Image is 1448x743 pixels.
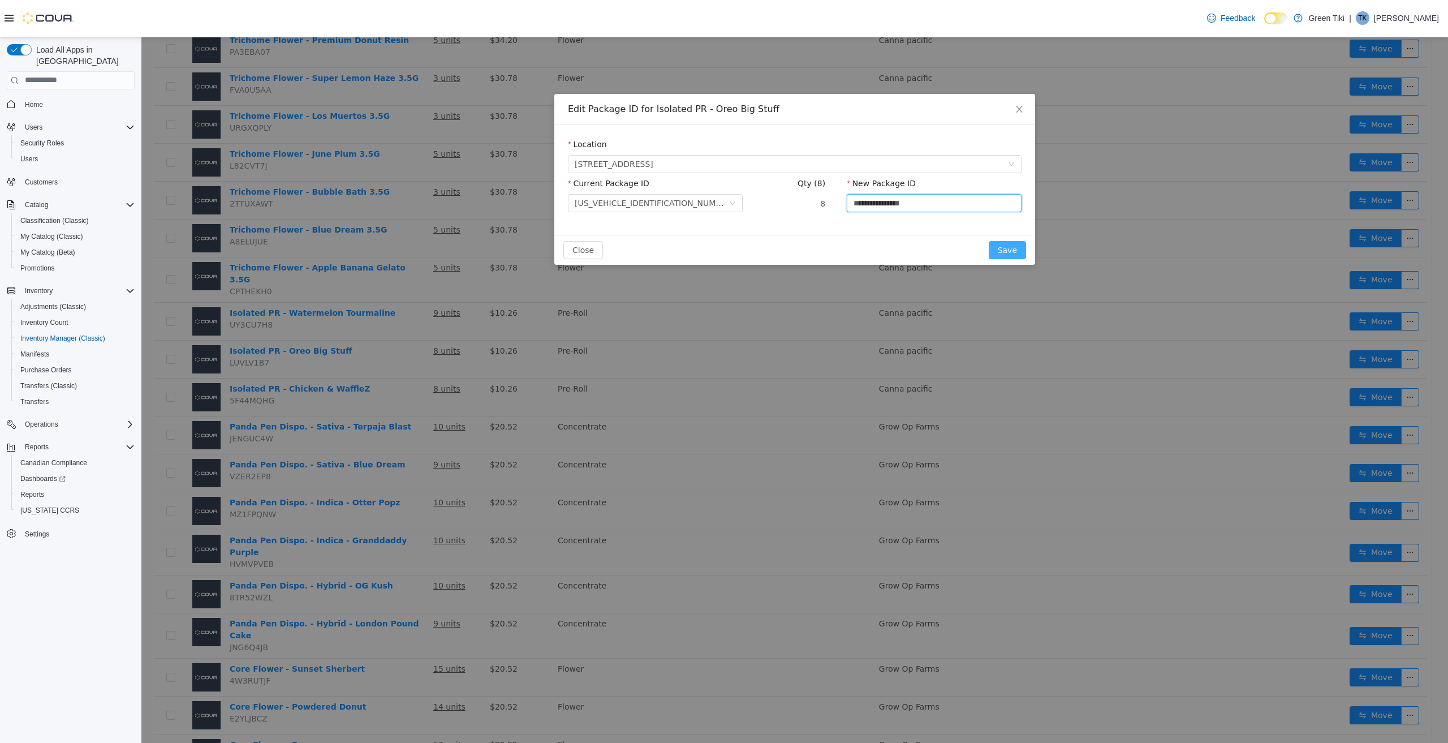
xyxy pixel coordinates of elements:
[25,286,53,295] span: Inventory
[20,397,49,406] span: Transfers
[25,178,58,187] span: Customers
[20,318,68,327] span: Inventory Count
[16,230,135,243] span: My Catalog (Classic)
[20,381,77,390] span: Transfers (Classic)
[20,198,135,212] span: Catalog
[11,362,139,378] button: Purchase Orders
[11,330,139,346] button: Inventory Manager (Classic)
[11,394,139,410] button: Transfers
[16,261,59,275] a: Promotions
[16,395,135,409] span: Transfers
[11,503,139,518] button: [US_STATE] CCRS
[16,230,88,243] a: My Catalog (Classic)
[20,175,62,189] a: Customers
[20,284,135,298] span: Inventory
[11,213,139,229] button: Classification (Classic)
[20,458,87,467] span: Canadian Compliance
[20,198,53,212] button: Catalog
[25,200,48,209] span: Catalog
[20,418,135,431] span: Operations
[16,379,135,393] span: Transfers (Classic)
[656,141,684,151] label: Qty (8)
[2,439,139,455] button: Reports
[1356,11,1369,25] div: Tim Keating
[20,350,49,359] span: Manifests
[16,395,53,409] a: Transfers
[16,152,42,166] a: Users
[705,141,774,151] label: New Package ID
[16,488,49,501] a: Reports
[11,471,139,487] a: Dashboards
[20,154,38,164] span: Users
[433,118,512,135] span: 8202 NE St Highway 104 Suite 101
[11,455,139,471] button: Canadian Compliance
[2,119,139,135] button: Users
[2,96,139,113] button: Home
[1308,11,1344,25] p: Green Tiki
[11,487,139,503] button: Reports
[1264,12,1288,24] input: Dark Mode
[2,416,139,432] button: Operations
[16,261,135,275] span: Promotions
[20,440,135,454] span: Reports
[16,363,135,377] span: Purchase Orders
[20,121,135,134] span: Users
[20,366,72,375] span: Purchase Orders
[25,123,42,132] span: Users
[7,92,135,572] nav: Complex example
[16,214,135,227] span: Classification (Classic)
[1349,11,1351,25] p: |
[16,316,73,329] a: Inventory Count
[679,162,684,171] span: 8
[16,379,81,393] a: Transfers (Classic)
[20,121,47,134] button: Users
[867,123,873,131] i: icon: down
[11,315,139,330] button: Inventory Count
[20,264,55,273] span: Promotions
[20,216,89,225] span: Classification (Classic)
[2,174,139,190] button: Customers
[873,67,882,76] i: icon: close
[16,504,135,517] span: Washington CCRS
[705,157,880,175] input: New Package ID
[20,418,63,431] button: Operations
[16,456,92,470] a: Canadian Compliance
[11,151,139,167] button: Users
[16,300,135,313] span: Adjustments (Classic)
[16,152,135,166] span: Users
[426,102,466,111] label: Location
[426,141,508,151] label: Current Package ID
[16,332,110,345] a: Inventory Manager (Classic)
[25,443,49,452] span: Reports
[20,302,86,311] span: Adjustments (Classic)
[11,378,139,394] button: Transfers (Classic)
[20,139,64,148] span: Security Roles
[16,246,135,259] span: My Catalog (Beta)
[20,97,135,111] span: Home
[25,100,43,109] span: Home
[2,283,139,299] button: Inventory
[426,66,880,78] div: Edit Package ID for Isolated PR - Oreo Big Stuff
[1358,11,1367,25] span: TK
[16,363,76,377] a: Purchase Orders
[20,440,53,454] button: Reports
[11,244,139,260] button: My Catalog (Beta)
[862,57,894,88] button: Close
[1221,12,1255,24] span: Feedback
[16,488,135,501] span: Reports
[16,472,70,486] a: Dashboards
[20,98,48,111] a: Home
[20,506,79,515] span: [US_STATE] CCRS
[16,472,135,486] span: Dashboards
[20,248,75,257] span: My Catalog (Beta)
[20,232,83,241] span: My Catalog (Classic)
[11,229,139,244] button: My Catalog (Classic)
[20,526,135,540] span: Settings
[16,316,135,329] span: Inventory Count
[16,214,93,227] a: Classification (Classic)
[16,504,84,517] a: [US_STATE] CCRS
[2,525,139,542] button: Settings
[20,474,66,483] span: Dashboards
[1203,7,1260,29] a: Feedback
[23,12,74,24] img: Cova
